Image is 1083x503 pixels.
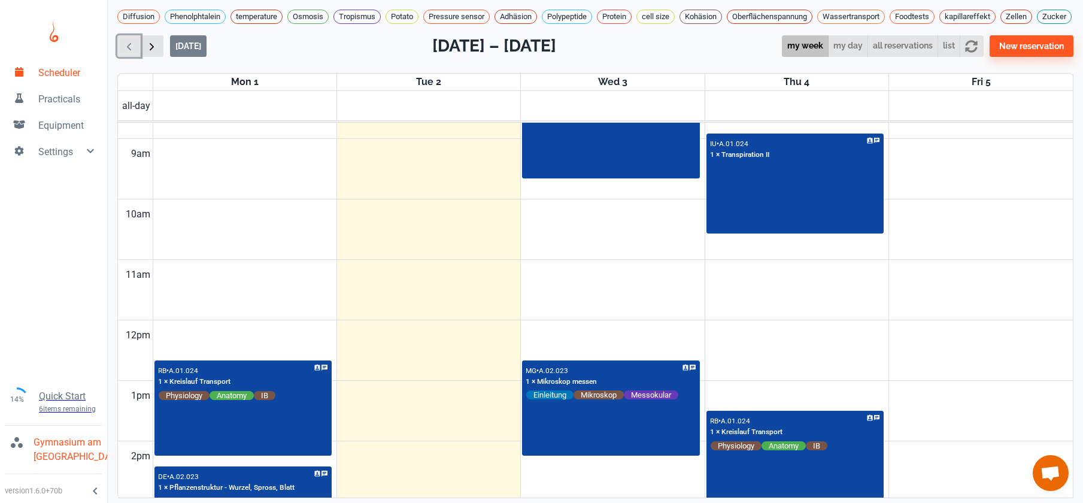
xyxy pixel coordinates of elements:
[806,441,827,451] span: IB
[210,390,254,401] span: Anatomy
[624,390,678,400] span: Messokular
[424,11,489,23] span: Pressure sensor
[539,366,568,375] p: A.02.023
[129,381,153,411] div: 1pm
[118,11,159,23] span: Diffusion
[711,441,762,451] span: Physiology
[1037,10,1072,24] div: Zucker
[170,35,207,57] button: [DATE]
[158,483,295,493] p: 1 × Pflanzenstruktur - Wurzel, Spross, Blatt
[117,35,141,57] button: Previous week
[117,10,160,24] div: Diffusion
[637,11,674,23] span: cell size
[334,11,380,23] span: Tropismus
[165,11,225,23] span: Phenolphtalein
[938,35,960,57] button: list
[636,10,675,24] div: cell size
[423,10,490,24] div: Pressure sensor
[159,390,210,401] span: Physiology
[123,320,153,350] div: 12pm
[828,35,868,57] button: my day
[432,34,556,59] h2: [DATE] – [DATE]
[939,10,996,24] div: kapillareffekt
[495,11,536,23] span: Adhäsion
[129,441,153,471] div: 2pm
[414,74,444,90] a: September 2, 2025
[169,472,199,481] p: A.02.023
[333,10,381,24] div: Tropismus
[1000,10,1032,24] div: Zellen
[867,35,938,57] button: all reservations
[940,11,995,23] span: kapillareffekt
[574,390,624,400] span: Mikroskop
[990,35,1073,57] button: New reservation
[158,377,230,387] p: 1 × Kreislauf Transport
[123,199,153,229] div: 10am
[710,417,721,425] p: RB •
[526,366,539,375] p: MG •
[710,140,719,148] p: IU •
[120,99,153,113] span: all-day
[542,11,591,23] span: Polypeptide
[526,377,597,387] p: 1 × Mikroskop messen
[817,10,885,24] div: Wassertransport
[229,74,261,90] a: September 1, 2025
[169,366,198,375] p: A.01.024
[288,11,328,23] span: Osmosis
[762,441,806,451] span: Anatomy
[158,366,169,375] p: RB •
[969,74,993,90] a: September 5, 2025
[710,150,769,160] p: 1 × Transpiration II
[129,139,153,169] div: 9am
[597,10,632,24] div: Protein
[165,10,226,24] div: Phenolphtalein
[597,11,631,23] span: Protein
[542,10,592,24] div: Polypeptide
[1001,11,1032,23] span: Zellen
[386,11,418,23] span: Potato
[123,260,153,290] div: 11am
[386,10,418,24] div: Potato
[680,11,721,23] span: Kohäsion
[140,35,163,57] button: Next week
[231,11,282,23] span: temperature
[526,390,574,400] span: Einleitung
[727,10,812,24] div: Oberflächenspannung
[158,472,169,481] p: DE •
[254,390,275,401] span: IB
[782,35,829,57] button: my week
[890,10,935,24] div: Foodtests
[679,10,722,24] div: Kohäsion
[727,11,812,23] span: Oberflächenspannung
[960,35,983,57] button: refresh
[781,74,812,90] a: September 4, 2025
[719,140,748,148] p: A.01.024
[1033,455,1069,491] a: Chat öffnen
[818,11,884,23] span: Wassertransport
[495,10,537,24] div: Adhäsion
[721,417,750,425] p: A.01.024
[1038,11,1071,23] span: Zucker
[230,10,283,24] div: temperature
[890,11,934,23] span: Foodtests
[596,74,630,90] a: September 3, 2025
[287,10,329,24] div: Osmosis
[710,427,782,438] p: 1 × Kreislauf Transport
